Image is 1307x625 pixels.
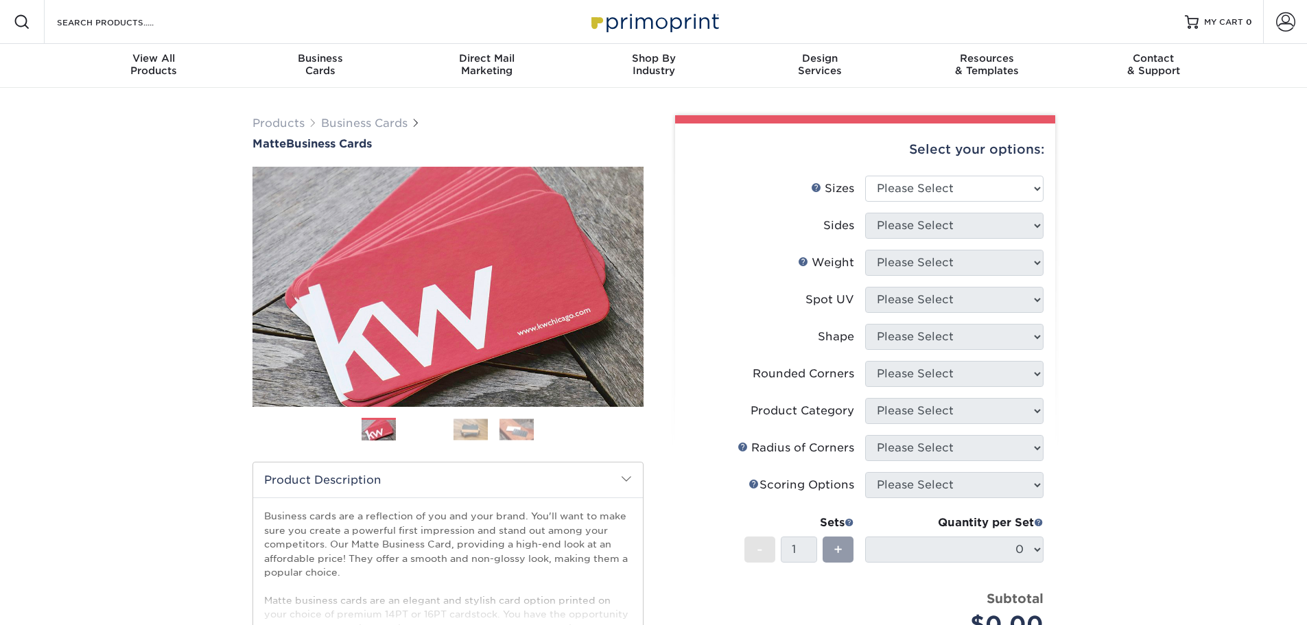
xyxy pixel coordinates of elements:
[744,515,854,531] div: Sets
[253,462,643,497] h2: Product Description
[1070,52,1237,64] span: Contact
[499,418,534,440] img: Business Cards 04
[737,52,904,77] div: Services
[757,539,763,560] span: -
[1246,17,1252,27] span: 0
[1070,52,1237,77] div: & Support
[987,591,1044,606] strong: Subtotal
[454,418,488,440] img: Business Cards 03
[403,52,570,64] span: Direct Mail
[737,44,904,88] a: DesignServices
[1204,16,1243,28] span: MY CART
[321,117,408,130] a: Business Cards
[408,412,442,447] img: Business Cards 02
[71,44,237,88] a: View AllProducts
[737,52,904,64] span: Design
[753,366,854,382] div: Rounded Corners
[904,44,1070,88] a: Resources& Templates
[585,7,722,36] img: Primoprint
[71,52,237,64] span: View All
[805,292,854,308] div: Spot UV
[823,217,854,234] div: Sides
[751,403,854,419] div: Product Category
[252,137,286,150] span: Matte
[237,52,403,77] div: Cards
[865,515,1044,531] div: Quantity per Set
[252,137,644,150] h1: Business Cards
[798,255,854,271] div: Weight
[237,44,403,88] a: BusinessCards
[818,329,854,345] div: Shape
[252,117,305,130] a: Products
[237,52,403,64] span: Business
[904,52,1070,64] span: Resources
[362,413,396,447] img: Business Cards 01
[686,123,1044,176] div: Select your options:
[811,180,854,197] div: Sizes
[738,440,854,456] div: Radius of Corners
[1070,44,1237,88] a: Contact& Support
[252,137,644,150] a: MatteBusiness Cards
[834,539,843,560] span: +
[904,52,1070,77] div: & Templates
[570,52,737,64] span: Shop By
[252,91,644,482] img: Matte 01
[570,52,737,77] div: Industry
[570,44,737,88] a: Shop ByIndustry
[403,44,570,88] a: Direct MailMarketing
[56,14,189,30] input: SEARCH PRODUCTS.....
[749,477,854,493] div: Scoring Options
[71,52,237,77] div: Products
[403,52,570,77] div: Marketing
